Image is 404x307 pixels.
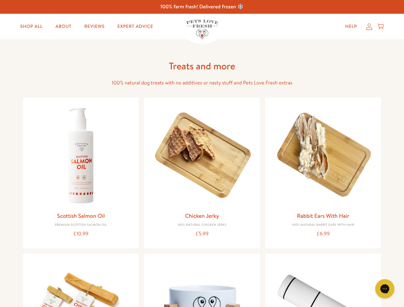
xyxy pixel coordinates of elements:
a: Chicken Jerky [185,212,219,220]
a: Expert Advice [112,20,158,33]
img: Rabbit Ears With Hair [270,103,376,209]
img: Scottish Salmon Oil [28,103,134,209]
h1: Treats and more [100,60,305,72]
a: About [50,20,76,33]
img: Chicken Jerky [149,103,255,209]
a: Reviews [79,20,109,33]
a: Scottish Salmon Oil [57,212,105,220]
div: Premium Scottish Salmon Oil [28,223,134,227]
span: 100% natural dog treats with no additives or nasty stuff and Pets Love Fresh extras [112,79,292,86]
div: £5.99 [149,230,255,238]
div: 100% Natural Rabbit Ears with hair [270,223,376,227]
iframe: Gorgias live chat messenger [372,277,398,301]
a: Rabbit Ears With Hair [297,212,349,220]
img: Pets Love Fresh [186,20,218,39]
a: Shop All [15,20,48,33]
a: Help [340,20,362,33]
div: £6.99 [270,230,376,238]
div: 100% Natural Chicken Jerky [149,223,255,227]
div: £10.99 [28,230,134,238]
